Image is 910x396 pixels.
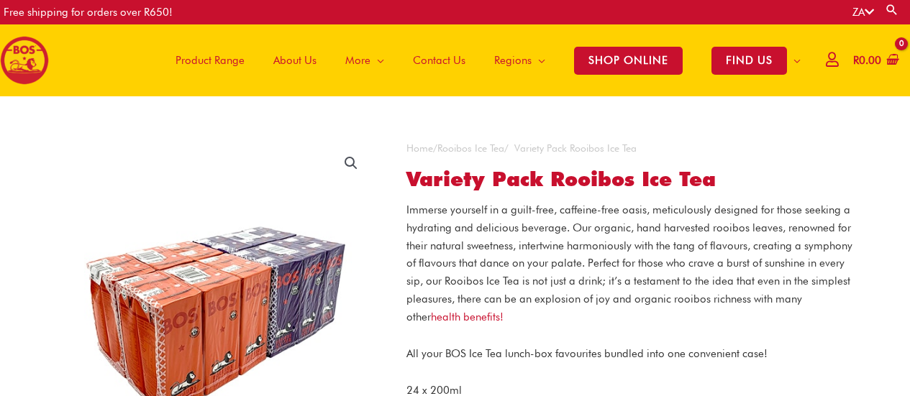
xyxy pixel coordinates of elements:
a: More [331,24,399,96]
bdi: 0.00 [853,54,881,67]
a: Regions [480,24,560,96]
a: View Shopping Cart, empty [850,45,899,77]
span: R [853,54,859,67]
p: Immerse yourself in a guilt-free, caffeine-free oasis, meticulously designed for those seeking a ... [406,201,857,326]
a: Rooibos Ice Tea [437,142,504,154]
a: Search button [885,3,899,17]
a: Home [406,142,433,154]
a: ZA [852,6,874,19]
nav: Breadcrumb [406,139,857,157]
a: View full-screen image gallery [338,150,364,176]
span: Regions [494,39,532,82]
span: More [345,39,370,82]
a: Contact Us [399,24,480,96]
h1: Variety Pack Rooibos Ice Tea [406,167,857,192]
a: health benefits! [431,310,504,323]
span: SHOP ONLINE [574,47,683,75]
span: About Us [273,39,317,82]
p: All your BOS Ice Tea lunch-box favourites bundled into one convenient case! [406,345,857,363]
a: About Us [259,24,331,96]
a: Product Range [161,24,259,96]
span: Product Range [176,39,245,82]
nav: Site Navigation [150,24,815,96]
span: Contact Us [413,39,465,82]
span: FIND US [711,47,787,75]
a: SHOP ONLINE [560,24,697,96]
